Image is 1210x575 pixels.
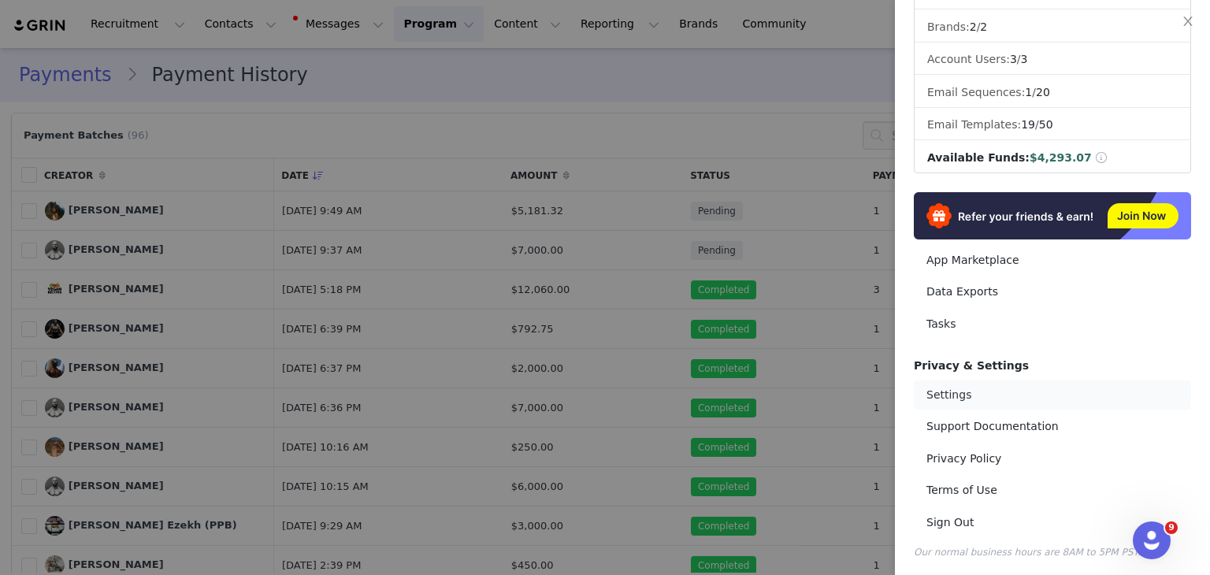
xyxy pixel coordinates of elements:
[1025,86,1049,98] span: /
[914,310,1191,339] a: Tasks
[1182,15,1194,28] i: icon: close
[1039,118,1053,131] span: 50
[1010,53,1017,65] span: 3
[914,547,1141,558] span: Our normal business hours are 8AM to 5PM PST.
[1010,53,1028,65] span: /
[914,192,1191,239] img: Refer & Earn
[915,45,1190,75] li: Account Users:
[1021,118,1035,131] span: 19
[1165,521,1178,534] span: 9
[1021,53,1028,65] span: 3
[914,359,1029,372] span: Privacy & Settings
[970,20,977,33] span: 2
[914,508,1191,537] a: Sign Out
[927,151,1030,164] span: Available Funds:
[914,412,1191,441] a: Support Documentation
[980,20,987,33] span: 2
[915,110,1190,140] li: Email Templates:
[970,20,988,33] span: /
[915,13,1190,43] li: Brands:
[914,444,1191,473] a: Privacy Policy
[914,246,1191,275] a: App Marketplace
[1030,151,1092,164] span: $4,293.07
[915,78,1190,108] li: Email Sequences:
[914,277,1191,306] a: Data Exports
[1133,521,1171,559] iframe: Intercom live chat
[1025,86,1032,98] span: 1
[914,476,1191,505] a: Terms of Use
[1021,118,1052,131] span: /
[1036,86,1050,98] span: 20
[914,380,1191,410] a: Settings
